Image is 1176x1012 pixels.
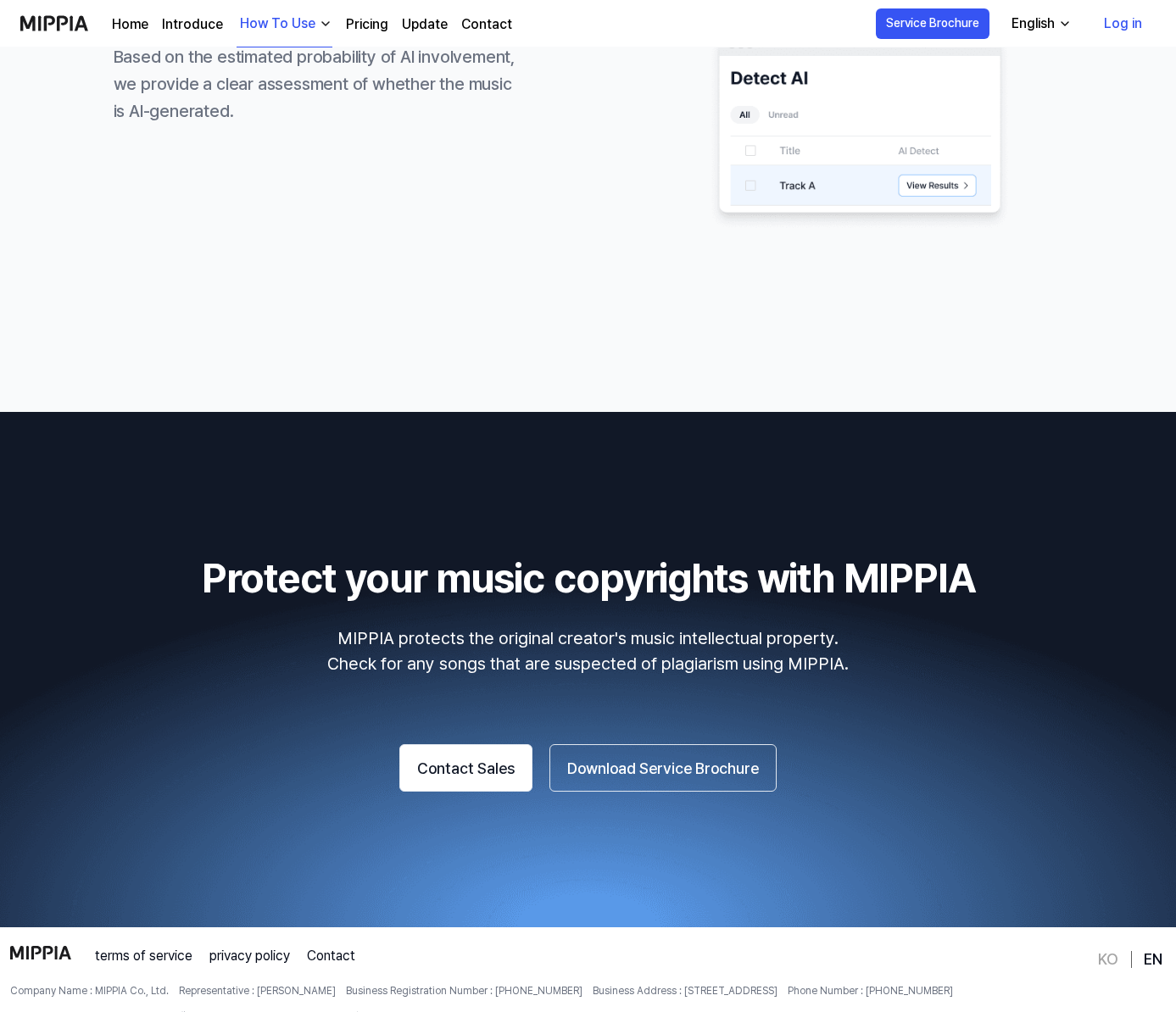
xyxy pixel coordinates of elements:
img: logo [10,946,71,959]
a: Pricing [346,14,388,35]
button: Service Brochure [876,8,989,39]
a: Contact [307,946,355,966]
button: English [998,7,1082,41]
img: down [319,17,332,31]
span: Company Name : MIPPIA Co., Ltd. [10,983,169,998]
span: Representative : [PERSON_NAME] [179,983,336,998]
button: Download Service Brochure [549,744,777,792]
a: KO [1098,949,1118,970]
span: Phone Number : [PHONE_NUMBER] [788,983,953,998]
a: Introduce [162,14,223,35]
a: Home [112,14,148,35]
p: MIPPIA protects the original creator's music intellectual property. Check for any songs that are ... [20,626,1156,676]
a: EN [1144,949,1162,970]
a: Contact [461,14,512,35]
div: How To Use [237,14,319,34]
button: Contact Sales [399,744,532,792]
a: terms of service [95,946,192,966]
a: Update [402,14,448,35]
button: How To Use [237,1,332,47]
div: Based on the estimated probability of AI involvement, we provide a clear assessment of whether th... [114,43,521,125]
a: privacy policy [209,946,290,966]
h2: Protect your music copyrights with MIPPIA [20,548,1156,609]
span: Business Registration Number : [PHONE_NUMBER] [346,983,582,998]
img: 4. Check the Results [656,18,1063,230]
div: English [1008,14,1058,34]
span: Business Address : [STREET_ADDRESS] [593,983,777,998]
